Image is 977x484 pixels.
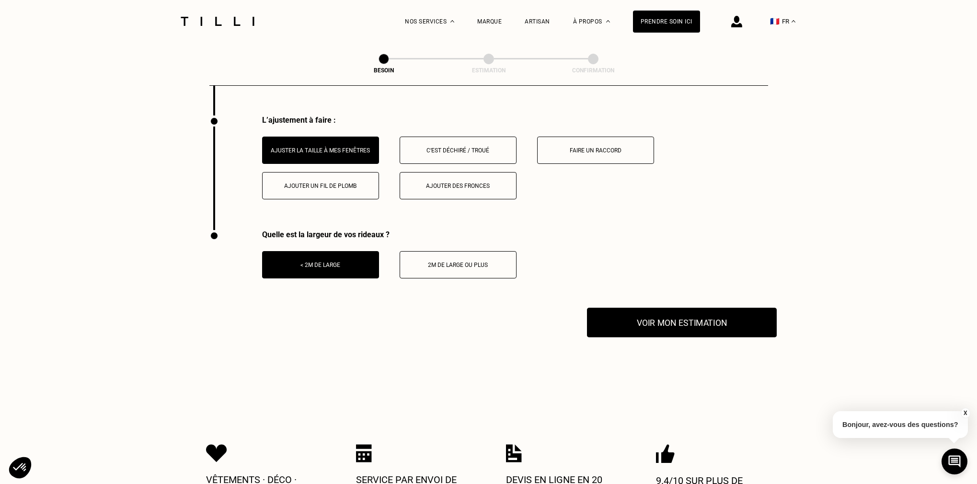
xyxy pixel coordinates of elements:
button: C‘est déchiré / troué [400,137,517,164]
div: Ajouter des fronces [405,183,511,189]
div: Besoin [336,67,432,74]
button: Ajouter des fronces [400,172,517,199]
img: Icon [506,444,522,462]
button: Ajuster la taille à mes fenêtres [262,137,379,164]
img: Menu déroulant à propos [606,20,610,23]
button: Faire un raccord [537,137,654,164]
a: Marque [477,18,502,25]
span: 🇫🇷 [770,17,780,26]
img: menu déroulant [792,20,795,23]
div: C‘est déchiré / troué [405,147,511,154]
button: Ajouter un fil de plomb [262,172,379,199]
img: Menu déroulant [450,20,454,23]
div: L’ajustement à faire : [262,115,768,125]
div: 2m de large ou plus [405,262,511,268]
div: < 2m de large [267,262,374,268]
img: icône connexion [731,16,742,27]
img: Icon [656,444,675,463]
button: Voir mon estimation [587,308,777,337]
img: Logo du service de couturière Tilli [177,17,258,26]
div: Confirmation [545,67,641,74]
p: Bonjour, avez-vous des questions? [833,411,968,438]
div: Estimation [441,67,537,74]
div: Faire un raccord [542,147,649,154]
a: Artisan [525,18,550,25]
button: X [960,408,970,418]
button: 2m de large ou plus [400,251,517,278]
div: Ajouter un fil de plomb [267,183,374,189]
img: Icon [206,444,227,462]
a: Prendre soin ici [633,11,700,33]
div: Ajuster la taille à mes fenêtres [267,147,374,154]
div: Quelle est la largeur de vos rideaux ? [262,230,517,239]
button: < 2m de large [262,251,379,278]
img: Icon [356,444,372,462]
